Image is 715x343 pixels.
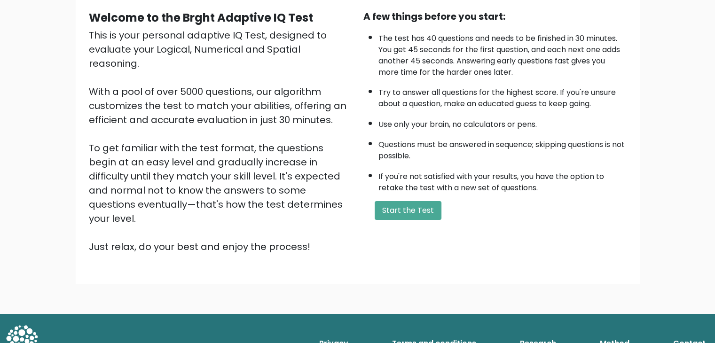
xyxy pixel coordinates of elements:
li: The test has 40 questions and needs to be finished in 30 minutes. You get 45 seconds for the firs... [378,28,627,78]
div: A few things before you start: [363,9,627,23]
b: Welcome to the Brght Adaptive IQ Test [89,10,313,25]
li: Try to answer all questions for the highest score. If you're unsure about a question, make an edu... [378,82,627,109]
li: Questions must be answered in sequence; skipping questions is not possible. [378,134,627,162]
li: If you're not satisfied with your results, you have the option to retake the test with a new set ... [378,166,627,194]
li: Use only your brain, no calculators or pens. [378,114,627,130]
button: Start the Test [375,201,441,220]
div: This is your personal adaptive IQ Test, designed to evaluate your Logical, Numerical and Spatial ... [89,28,352,254]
